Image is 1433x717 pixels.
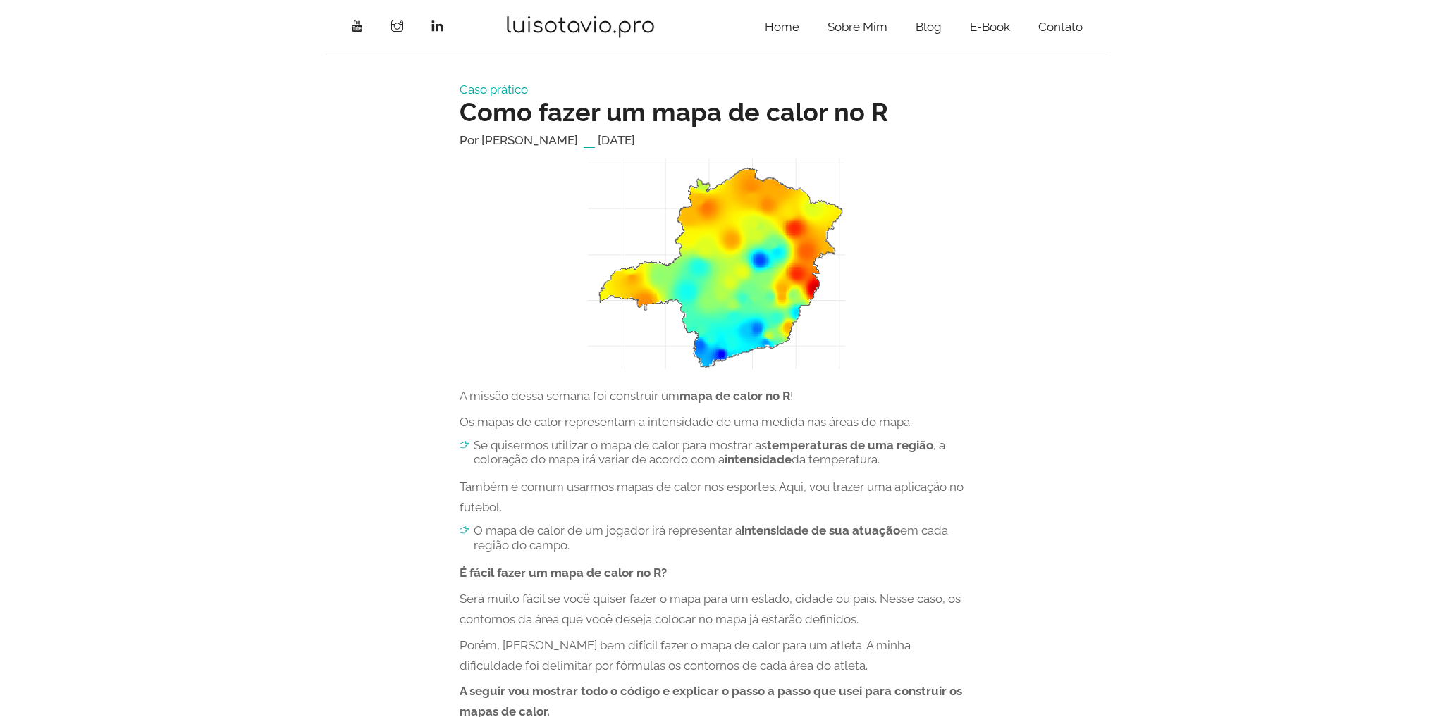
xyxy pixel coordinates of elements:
[901,6,955,48] a: Blog
[460,133,578,147] span: Por [PERSON_NAME]
[460,412,974,432] p: Os mapas de calor representam a intensidade de uma medida nas áreas do mapa.
[767,438,933,452] strong: temperaturas de uma região
[813,6,901,48] a: Sobre mim
[460,523,974,552] li: O mapa de calor de um jogador irá representar a em cada região do campo.
[742,523,900,537] strong: intensidade de sua atuação
[460,438,974,467] li: Se quisermos utilizar o mapa de calor para mostrar as , a coloração do mapa irá variar de acordo ...
[460,477,974,518] p: Também é comum usarmos mapas de calor nos esportes. Aqui, vou trazer uma aplicação no futebol.
[505,14,656,39] img: Luis Otavio | Ciência de dados
[598,133,635,147] span: [DATE]
[460,589,974,630] p: Será muito fácil se você quiser fazer o mapa para um estado, cidade ou país. Nesse caso, os conto...
[955,6,1023,48] a: E-book
[588,158,845,368] img: Como fazer um mapa de calor no R
[679,389,790,403] strong: mapa de calor no R
[460,566,667,580] strong: É fácil fazer um mapa de calor no R?
[460,82,528,96] a: Caso prático
[725,452,792,466] strong: intensidade
[460,635,974,676] p: Porém, [PERSON_NAME] bem difícil fazer o mapa de calor para um atleta. A minha dificuldade foi de...
[460,97,974,127] h2: Como fazer um mapa de calor no R
[460,386,974,406] p: A missão dessa semana foi construir um !
[750,6,813,48] a: Home
[1023,6,1096,48] a: Contato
